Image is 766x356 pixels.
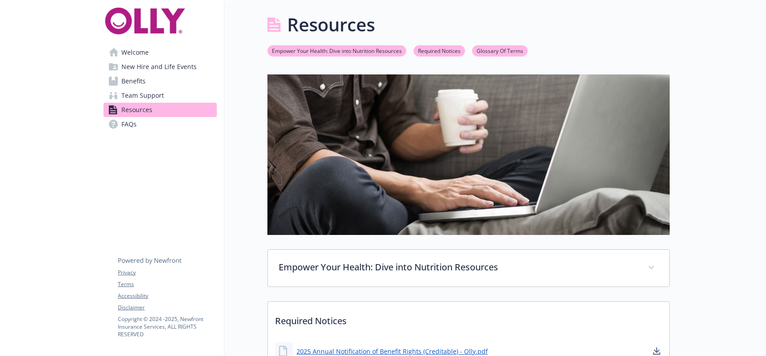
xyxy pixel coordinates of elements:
[118,269,216,277] a: Privacy
[103,45,217,60] a: Welcome
[279,260,637,274] p: Empower Your Health: Dive into Nutrition Resources
[267,74,670,235] img: resources page banner
[297,347,488,356] a: 2025 Annual Notification of Benefit Rights (Creditable) - Olly.pdf
[103,88,217,103] a: Team Support
[121,74,146,88] span: Benefits
[287,11,375,38] h1: Resources
[118,292,216,300] a: Accessibility
[103,117,217,131] a: FAQs
[103,103,217,117] a: Resources
[268,250,669,287] div: Empower Your Health: Dive into Nutrition Resources
[103,74,217,88] a: Benefits
[118,315,216,338] p: Copyright © 2024 - 2025 , Newfront Insurance Services, ALL RIGHTS RESERVED
[118,280,216,288] a: Terms
[472,46,528,55] a: Glossary Of Terms
[268,302,669,335] p: Required Notices
[103,60,217,74] a: New Hire and Life Events
[121,88,164,103] span: Team Support
[121,103,152,117] span: Resources
[267,46,406,55] a: Empower Your Health: Dive into Nutrition Resources
[413,46,465,55] a: Required Notices
[118,304,216,312] a: Disclaimer
[121,45,149,60] span: Welcome
[121,117,137,131] span: FAQs
[121,60,197,74] span: New Hire and Life Events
